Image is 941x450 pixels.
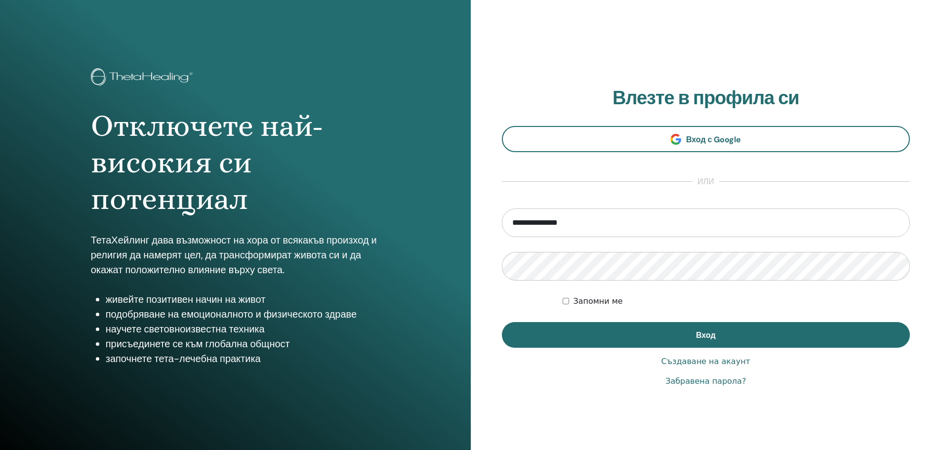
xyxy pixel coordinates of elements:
[106,337,290,350] font: присъединете се към глобална общност
[697,176,714,187] font: или
[106,323,265,335] font: научете световноизвестна техника
[573,296,622,306] font: Запомни ме
[661,357,750,366] font: Създаване на акаунт
[563,295,910,307] div: Запази удостоверяването ми за неопределено време или докато не изляза ръчно
[613,85,799,110] font: Влезте в профила си
[686,134,741,145] font: Вход с Google
[106,293,266,306] font: живейте позитивен начин на живот
[665,375,746,387] a: Забравена парола?
[696,330,716,340] font: Вход
[106,352,261,365] font: започнете тета-лечебна практика
[661,356,750,368] a: Създаване на акаунт
[502,322,910,348] button: Вход
[502,126,910,152] a: Вход с Google
[665,376,746,386] font: Забравена парола?
[91,108,324,217] font: Отключете най-високия си потенциал
[106,308,357,321] font: подобряване на емоционалното и физическото здраве
[91,234,377,276] font: ТетаХейлинг дава възможност на хора от всякакъв произход и религия да намерят цел, да трансформир...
